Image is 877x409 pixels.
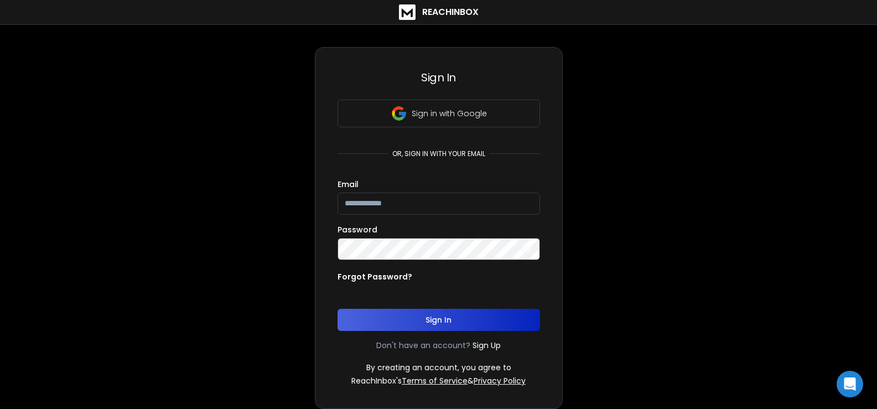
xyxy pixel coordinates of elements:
a: Privacy Policy [474,375,526,386]
p: or, sign in with your email [388,149,490,158]
p: ReachInbox's & [351,375,526,386]
div: Open Intercom Messenger [837,371,863,397]
a: Terms of Service [402,375,468,386]
a: Sign Up [473,340,501,351]
h1: ReachInbox [422,6,479,19]
p: Don't have an account? [376,340,470,351]
label: Email [338,180,359,188]
img: logo [399,4,416,20]
p: By creating an account, you agree to [366,362,511,373]
p: Forgot Password? [338,271,412,282]
button: Sign In [338,309,540,331]
h3: Sign In [338,70,540,85]
label: Password [338,226,377,234]
a: ReachInbox [399,4,479,20]
button: Sign in with Google [338,100,540,127]
p: Sign in with Google [412,108,487,119]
